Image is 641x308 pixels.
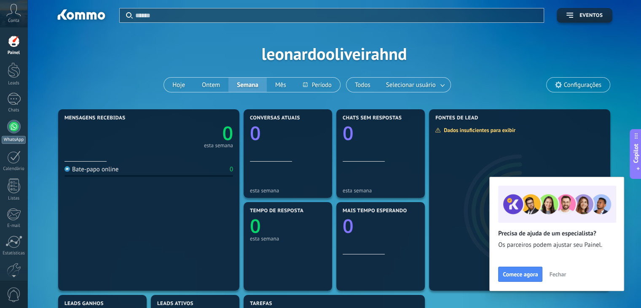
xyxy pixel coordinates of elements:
[204,143,233,148] div: esta semana
[503,271,538,277] span: Comece agora
[343,187,418,194] div: esta semana
[2,50,26,56] div: Painel
[346,78,379,92] button: Todos
[2,166,26,172] div: Calendário
[250,235,326,242] div: esta semana
[379,78,451,92] button: Selecionar usuário
[157,301,193,307] span: Leads ativos
[250,120,261,146] text: 0
[498,230,615,238] h2: Precisa de ajuda de um especialista?
[64,165,118,173] div: Bate-papo online
[64,166,70,172] img: Bate-papo online
[343,208,407,214] span: Mais tempo esperando
[2,223,26,229] div: E-mail
[343,120,354,146] text: 0
[498,241,615,249] span: Os parceiros podem ajustar seu Painel.
[64,115,125,121] span: Mensagens recebidas
[557,8,612,23] button: Eventos
[193,78,228,92] button: Ontem
[435,127,521,134] div: Dados insuficientes para exibir
[564,81,601,89] span: Configurações
[250,301,272,307] span: Tarefas
[295,78,340,92] button: Período
[2,251,26,256] div: Estatísticas
[435,115,478,121] span: Fontes de lead
[149,120,233,146] a: 0
[250,115,300,121] span: Conversas atuais
[267,78,295,92] button: Mês
[384,79,437,91] span: Selecionar usuário
[498,267,542,282] button: Comece agora
[250,213,261,239] text: 0
[250,187,326,194] div: esta semana
[8,18,19,24] span: Conta
[2,196,26,201] div: Listas
[250,208,303,214] span: Tempo de resposta
[632,144,640,163] span: Copilot
[64,301,104,307] span: Leads ganhos
[549,271,566,277] span: Fechar
[545,268,570,281] button: Fechar
[343,213,354,239] text: 0
[230,165,233,173] div: 0
[164,78,193,92] button: Hoje
[2,136,26,144] div: WhatsApp
[2,81,26,86] div: Leads
[228,78,267,92] button: Semana
[222,120,233,146] text: 0
[2,108,26,113] div: Chats
[579,13,603,19] span: Eventos
[343,115,402,121] span: Chats sem respostas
